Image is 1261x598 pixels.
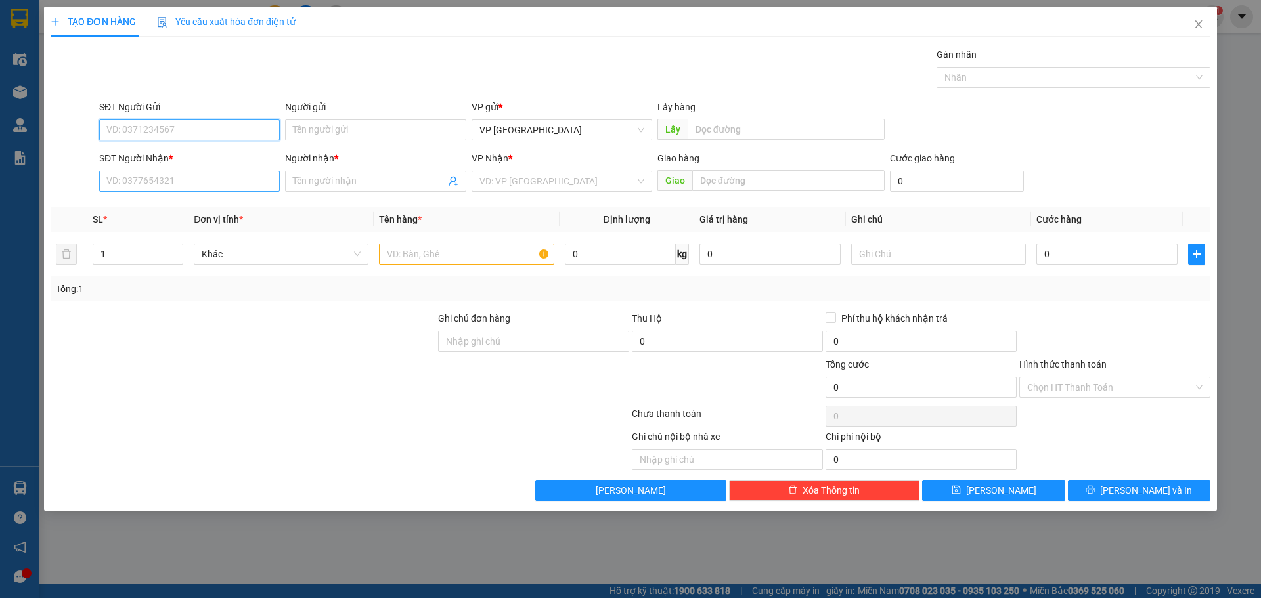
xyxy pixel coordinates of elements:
[1188,244,1205,265] button: plus
[438,313,510,324] label: Ghi chú đơn hàng
[535,480,726,501] button: [PERSON_NAME]
[51,16,136,27] span: TẠO ĐƠN HÀNG
[379,244,554,265] input: VD: Bàn, Ghế
[99,100,280,114] div: SĐT Người Gửi
[1086,485,1095,496] span: printer
[632,429,823,449] div: Ghi chú nội bộ nhà xe
[890,171,1024,192] input: Cước giao hàng
[202,244,361,264] span: Khác
[657,153,699,163] span: Giao hàng
[630,406,824,429] div: Chưa thanh toán
[1019,359,1107,370] label: Hình thức thanh toán
[657,102,696,112] span: Lấy hàng
[632,449,823,470] input: Nhập ghi chú
[699,244,841,265] input: 0
[93,214,103,224] span: SL
[1193,19,1204,30] span: close
[890,153,955,163] label: Cước giao hàng
[657,170,692,191] span: Giao
[472,100,652,114] div: VP gửi
[56,282,487,296] div: Tổng: 1
[688,119,885,140] input: Dọc đường
[846,207,1031,232] th: Ghi chú
[692,170,885,191] input: Dọc đường
[836,311,953,326] span: Phí thu hộ khách nhận trả
[788,485,797,496] span: delete
[596,483,666,498] span: [PERSON_NAME]
[676,244,689,265] span: kg
[194,214,243,224] span: Đơn vị tính
[632,313,662,324] span: Thu Hộ
[729,480,920,501] button: deleteXóa Thông tin
[604,214,650,224] span: Định lượng
[1068,480,1210,501] button: printer[PERSON_NAME] và In
[285,151,466,165] div: Người nhận
[657,119,688,140] span: Lấy
[937,49,977,60] label: Gán nhãn
[379,214,422,224] span: Tên hàng
[966,483,1036,498] span: [PERSON_NAME]
[157,16,296,27] span: Yêu cầu xuất hóa đơn điện tử
[479,120,644,140] span: VP Mỹ Đình
[472,153,508,163] span: VP Nhận
[285,100,466,114] div: Người gửi
[99,151,280,165] div: SĐT Người Nhận
[51,17,60,26] span: plus
[922,480,1065,501] button: save[PERSON_NAME]
[157,17,167,28] img: icon
[438,331,629,352] input: Ghi chú đơn hàng
[1036,214,1082,224] span: Cước hàng
[1100,483,1192,498] span: [PERSON_NAME] và In
[803,483,860,498] span: Xóa Thông tin
[448,176,458,186] span: user-add
[826,359,869,370] span: Tổng cước
[952,485,961,496] span: save
[851,244,1026,265] input: Ghi Chú
[1180,7,1217,43] button: Close
[56,244,77,265] button: delete
[826,429,1017,449] div: Chi phí nội bộ
[1189,249,1205,259] span: plus
[699,214,748,224] span: Giá trị hàng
